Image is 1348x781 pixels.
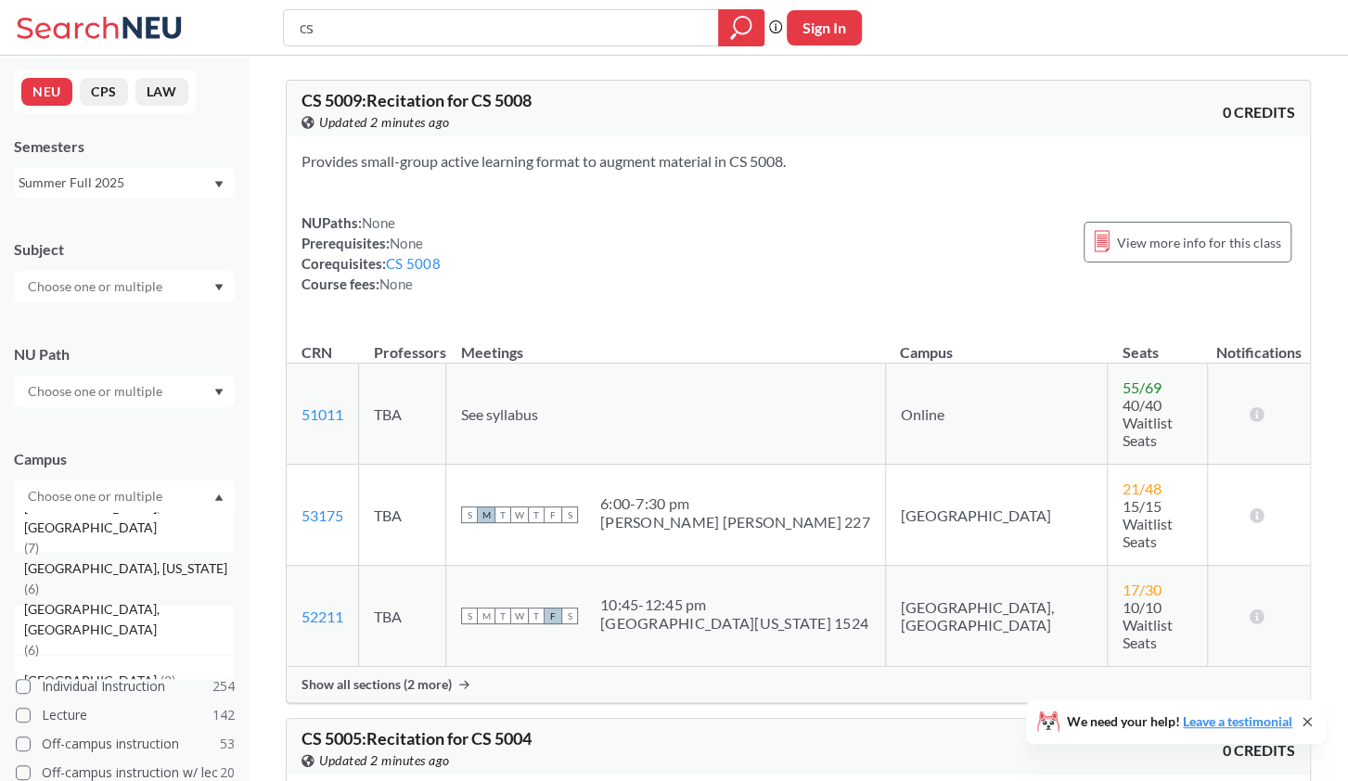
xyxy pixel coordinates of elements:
span: Updated 2 minutes ago [319,750,450,771]
div: Dropdown arrow [14,376,235,407]
svg: magnifying glass [730,15,752,41]
span: See syllabus [461,405,538,423]
svg: Dropdown arrow [214,389,224,396]
span: 10/10 Waitlist Seats [1123,598,1173,651]
input: Class, professor, course number, "phrase" [298,12,705,44]
div: Summer Full 2025Dropdown arrow [14,168,235,198]
button: CPS [80,78,128,106]
div: Subject [14,239,235,260]
span: 17 / 30 [1123,581,1162,598]
input: Choose one or multiple [19,485,174,507]
span: None [379,275,413,292]
th: Seats [1107,324,1207,364]
div: [GEOGRAPHIC_DATA][US_STATE] 1524 [600,614,868,633]
a: 52211 [302,608,343,625]
td: [GEOGRAPHIC_DATA] [885,465,1107,566]
div: magnifying glass [718,9,764,46]
span: 254 [212,676,235,697]
span: CS 5009 : Recitation for CS 5008 [302,90,532,110]
span: None [390,235,423,251]
span: M [478,506,494,523]
div: NUPaths: Prerequisites: Corequisites: Course fees: [302,212,441,294]
span: None [362,214,395,231]
span: T [494,506,511,523]
span: 15/15 Waitlist Seats [1123,497,1173,550]
th: Meetings [446,324,886,364]
span: [GEOGRAPHIC_DATA], [GEOGRAPHIC_DATA] [24,599,234,640]
span: M [478,608,494,624]
span: W [511,608,528,624]
th: Notifications [1208,324,1310,364]
a: 53175 [302,506,343,524]
span: 40/40 Waitlist Seats [1123,396,1173,449]
label: Individual Instruction [16,674,235,698]
span: T [528,506,545,523]
input: Choose one or multiple [19,275,174,298]
span: ( 6 ) [24,581,39,596]
td: [GEOGRAPHIC_DATA], [GEOGRAPHIC_DATA] [885,566,1107,667]
div: NU Path [14,344,235,365]
span: [GEOGRAPHIC_DATA], [GEOGRAPHIC_DATA] [24,497,234,538]
span: 55 / 69 [1123,378,1162,396]
span: 0 CREDITS [1223,740,1295,761]
span: T [494,608,511,624]
div: Show all sections (2 more) [287,667,1310,702]
a: 51011 [302,405,343,423]
span: View more info for this class [1117,231,1281,254]
td: TBA [359,364,446,465]
div: Summer Full 2025 [19,173,212,193]
div: Dropdown arrowNo campus, no room needed(304)Online(131)[GEOGRAPHIC_DATA](75)[GEOGRAPHIC_DATA], [G... [14,480,235,512]
span: W [511,506,528,523]
div: Dropdown arrow [14,271,235,302]
label: Off-campus instruction [16,732,235,756]
button: NEU [21,78,72,106]
span: ( 7 ) [24,540,39,556]
span: 53 [220,734,235,754]
div: Semesters [14,136,235,157]
span: Show all sections (2 more) [302,676,452,693]
svg: Dropdown arrow [214,181,224,188]
td: TBA [359,566,446,667]
section: Provides small-group active learning format to augment material in CS 5008. [302,151,1295,172]
span: We need your help! [1067,715,1292,728]
span: T [528,608,545,624]
svg: Dropdown arrow [214,493,224,501]
span: [GEOGRAPHIC_DATA] [24,671,160,691]
a: CS 5008 [386,255,441,272]
span: ( 6 ) [24,642,39,658]
span: [GEOGRAPHIC_DATA], [US_STATE] [24,558,231,579]
span: S [561,608,578,624]
label: Lecture [16,703,235,727]
div: [PERSON_NAME] [PERSON_NAME] 227 [600,513,870,531]
button: LAW [135,78,188,106]
div: CRN [302,342,332,363]
th: Campus [885,324,1107,364]
th: Professors [359,324,446,364]
svg: Dropdown arrow [214,284,224,291]
input: Choose one or multiple [19,380,174,403]
span: F [545,506,561,523]
span: 142 [212,705,235,725]
td: TBA [359,465,446,566]
td: Online [885,364,1107,465]
span: F [545,608,561,624]
span: S [461,506,478,523]
div: Campus [14,449,235,469]
span: 0 CREDITS [1223,102,1295,122]
span: Updated 2 minutes ago [319,112,450,133]
span: 21 / 48 [1123,480,1162,497]
span: S [461,608,478,624]
a: Leave a testimonial [1183,713,1292,729]
div: 6:00 - 7:30 pm [600,494,870,513]
span: CS 5005 : Recitation for CS 5004 [302,728,532,749]
div: 10:45 - 12:45 pm [600,595,868,614]
button: Sign In [787,10,862,45]
span: ( 2 ) [160,672,175,688]
span: S [561,506,578,523]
